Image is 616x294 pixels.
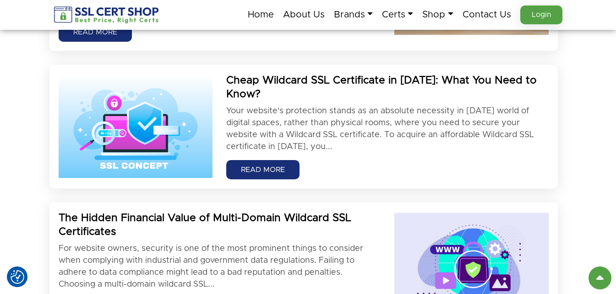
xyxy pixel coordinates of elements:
[334,5,373,24] a: Brands
[11,270,24,284] button: Consent Preferences
[59,243,381,290] p: For website owners, security is one of the most prominent things to consider when complying with ...
[226,105,548,153] p: Your website's protection stands as an absolute necessity in [DATE] world of digital spaces, rath...
[226,160,300,179] a: READ MORE
[54,6,160,23] img: sslcertshop-logo
[59,75,213,178] img: cheap-wildcard-ssl-certificate-scaled.jpg
[422,5,453,24] a: Shop
[226,74,548,101] h2: Cheap Wildcard SSL Certificate in [DATE]: What You Need to Know?
[463,5,511,24] a: Contact Us
[382,5,413,24] a: Certs
[248,5,274,24] a: Home
[520,6,562,24] a: Login
[59,211,381,239] h2: The Hidden Financial Value of Multi-Domain Wildcard SSL Certificates
[283,5,325,24] a: About Us
[59,22,132,42] a: READ MORE
[11,270,24,284] img: Revisit consent button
